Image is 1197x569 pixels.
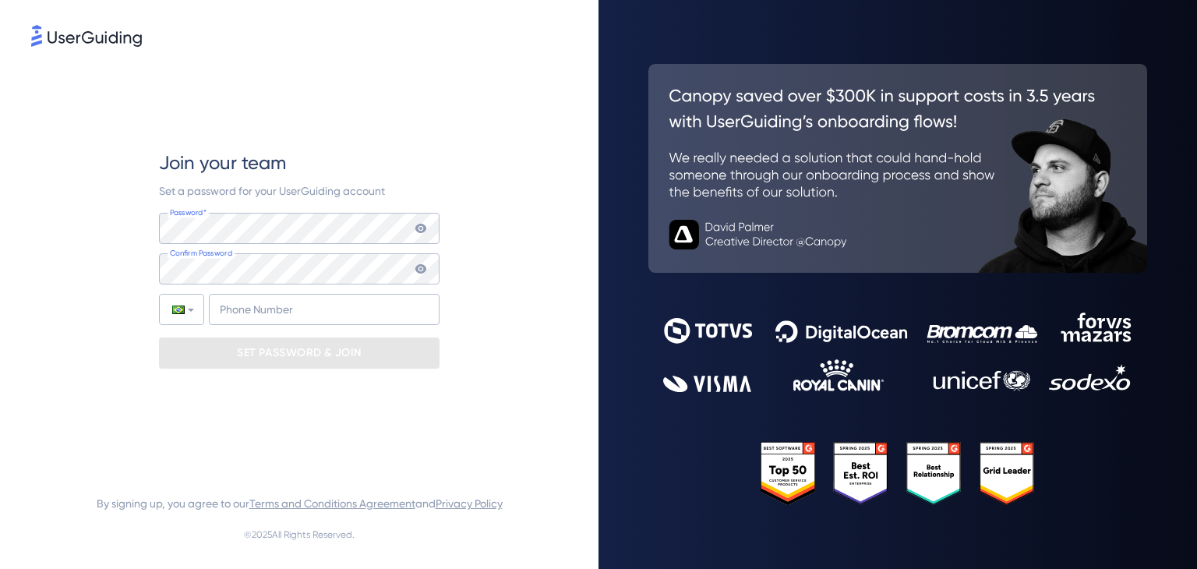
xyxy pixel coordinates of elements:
[761,442,1035,504] img: 25303e33045975176eb484905ab012ff.svg
[160,295,203,324] div: Brazil: + 55
[244,525,355,544] span: © 2025 All Rights Reserved.
[648,64,1147,273] img: 26c0aa7c25a843aed4baddd2b5e0fa68.svg
[237,341,362,366] p: SET PASSWORD & JOIN
[97,494,503,513] span: By signing up, you agree to our and
[159,185,385,197] span: Set a password for your UserGuiding account
[249,497,415,510] a: Terms and Conditions Agreement
[663,313,1132,392] img: 9302ce2ac39453076f5bc0f2f2ca889b.svg
[209,294,440,325] input: Phone Number
[159,150,286,175] span: Join your team
[436,497,503,510] a: Privacy Policy
[31,25,142,47] img: 8faab4ba6bc7696a72372aa768b0286c.svg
